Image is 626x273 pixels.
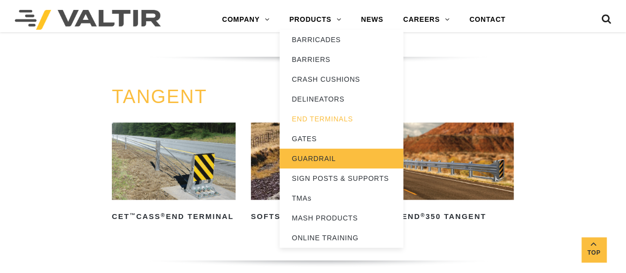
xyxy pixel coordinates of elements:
a: CONTACT [459,10,515,30]
img: SoftStop System End Terminal [251,122,375,200]
h2: TREND 350 Tangent [390,209,514,224]
a: GUARDRAIL [280,149,403,168]
h2: CET CASS End Terminal [112,209,236,224]
a: CRASH CUSHIONS [280,69,403,89]
a: BARRIERS [280,50,403,69]
img: Valtir [15,10,161,30]
sup: ® [161,212,166,218]
a: SIGN POSTS & SUPPORTS [280,168,403,188]
a: BARRICADES [280,30,403,50]
a: TANGENT [112,86,207,107]
a: CAREERS [393,10,460,30]
a: SoftStop®System [251,122,375,224]
h2: SoftStop System [251,209,375,224]
a: END TERMINALS [280,109,403,129]
a: ONLINE TRAINING [280,228,403,248]
sup: ® [421,212,426,218]
a: TREND®350 Tangent [390,122,514,224]
a: TMAs [280,188,403,208]
a: DELINEATORS [280,89,403,109]
a: CET™CASS®End Terminal [112,122,236,224]
a: COMPANY [212,10,280,30]
a: NEWS [351,10,393,30]
a: MASH PRODUCTS [280,208,403,228]
span: Top [581,247,606,259]
sup: ™ [130,212,136,218]
a: PRODUCTS [280,10,351,30]
a: Top [581,237,606,262]
a: GATES [280,129,403,149]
